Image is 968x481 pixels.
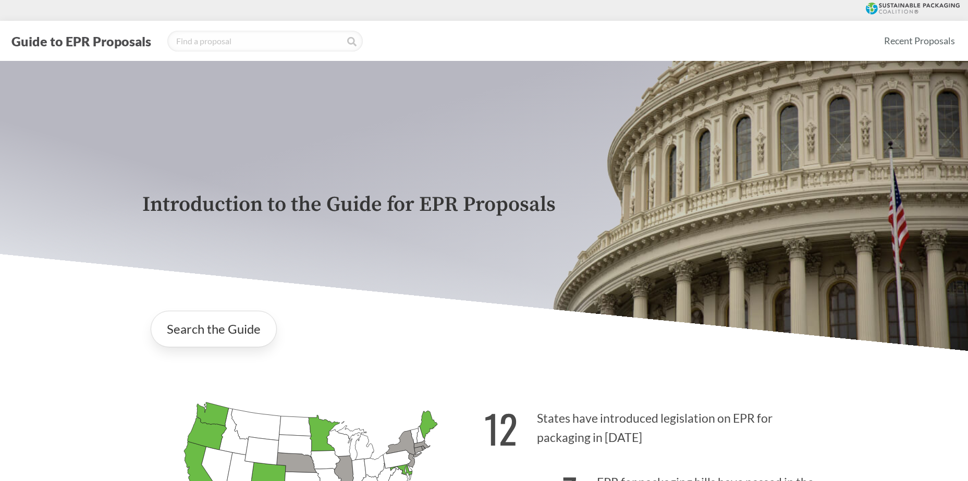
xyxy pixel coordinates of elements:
[484,393,826,457] p: States have introduced legislation on EPR for packaging in [DATE]
[167,31,363,52] input: Find a proposal
[484,399,518,457] strong: 12
[879,29,960,53] a: Recent Proposals
[8,33,154,49] button: Guide to EPR Proposals
[151,311,277,347] a: Search the Guide
[142,193,826,217] p: Introduction to the Guide for EPR Proposals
